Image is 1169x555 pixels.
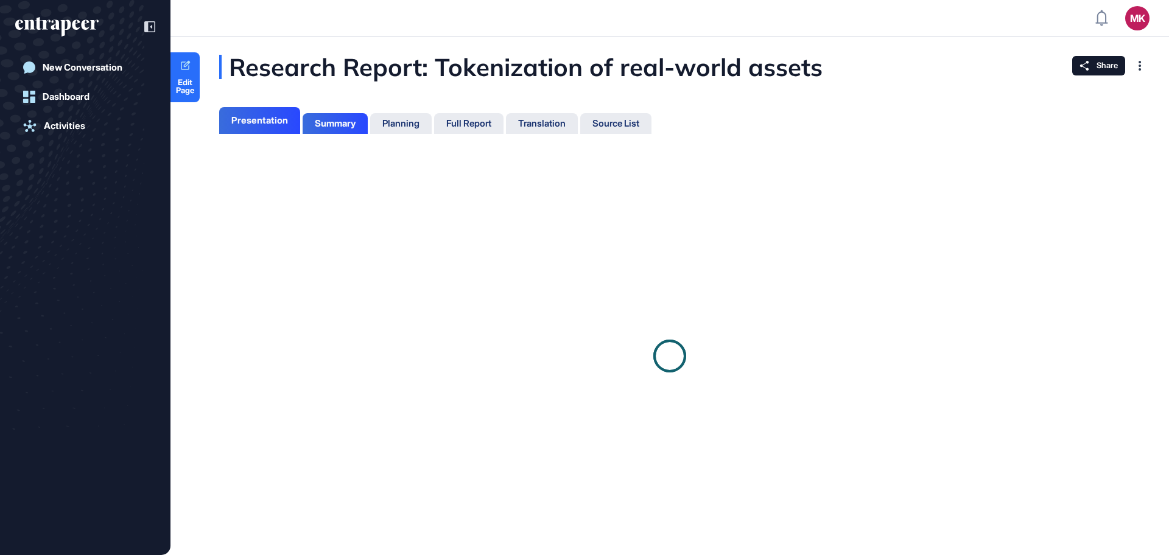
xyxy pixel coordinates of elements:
[315,118,356,129] div: Summary
[219,55,944,79] div: Research Report: Tokenization of real-world assets
[44,120,85,131] div: Activities
[15,55,155,80] a: New Conversation
[15,17,99,37] div: entrapeer-logo
[592,118,639,129] div: Source List
[170,52,200,102] a: Edit Page
[1125,6,1150,30] button: MK
[1097,61,1118,71] span: Share
[43,62,122,73] div: New Conversation
[446,118,491,129] div: Full Report
[43,91,90,102] div: Dashboard
[170,79,200,94] span: Edit Page
[15,114,155,138] a: Activities
[518,118,566,129] div: Translation
[15,85,155,109] a: Dashboard
[382,118,420,129] div: Planning
[231,115,288,126] div: Presentation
